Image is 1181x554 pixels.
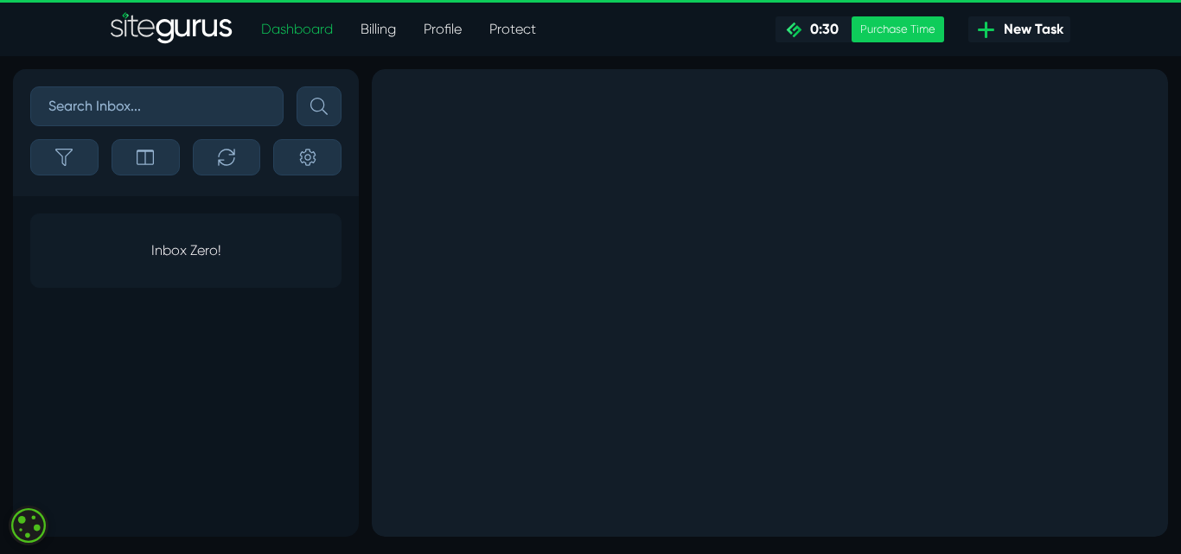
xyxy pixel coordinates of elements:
span: 0:30 [803,21,839,37]
a: Billing [347,12,410,47]
a: 0:30 Purchase Time [776,16,944,42]
a: Profile [410,12,476,47]
a: SiteGurus [111,12,233,47]
iframe: gist-messenger-bubble-iframe [1122,495,1164,537]
a: Protect [476,12,550,47]
div: Purchase Time [852,16,944,42]
div: Cookie consent button [9,506,48,545]
p: Inbox Zero! [30,213,342,288]
a: Dashboard [247,12,347,47]
a: New Task [968,16,1070,42]
span: New Task [997,19,1063,40]
img: Sitegurus Logo [111,12,233,47]
input: Search Inbox... [30,86,284,126]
